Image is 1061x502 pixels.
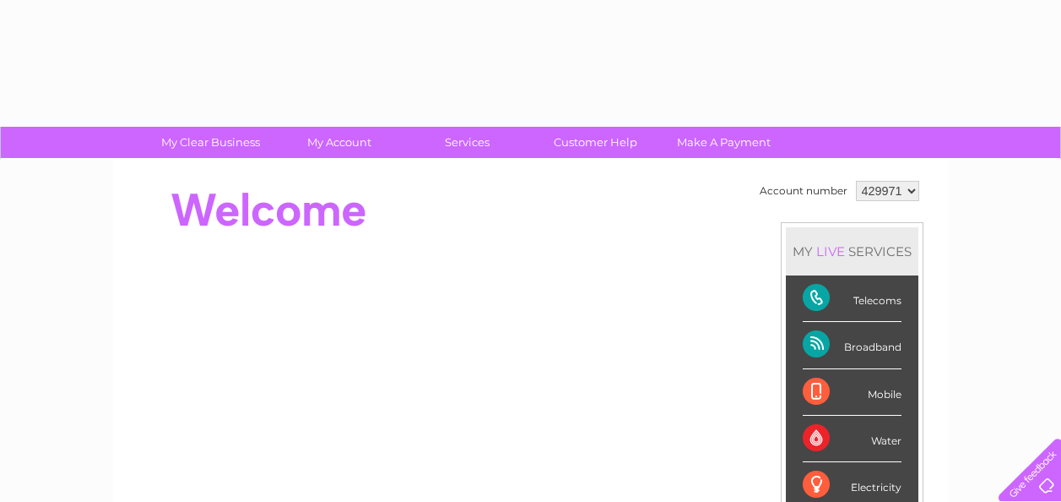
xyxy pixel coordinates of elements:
a: Services [398,127,537,158]
a: Customer Help [526,127,665,158]
a: My Account [269,127,409,158]
div: Mobile [803,369,901,416]
div: Water [803,416,901,462]
div: MY SERVICES [786,227,918,276]
td: Account number [755,177,852,205]
div: Telecoms [803,276,901,322]
a: My Clear Business [141,127,280,158]
div: LIVE [813,243,848,259]
div: Broadband [803,322,901,368]
a: Make A Payment [654,127,793,158]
